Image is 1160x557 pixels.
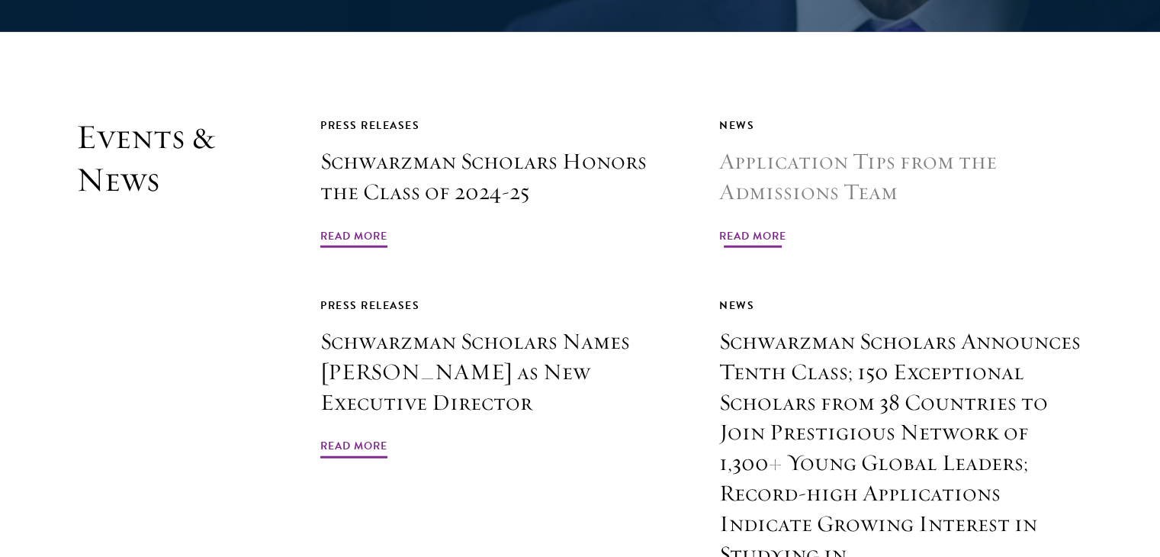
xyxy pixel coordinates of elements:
h3: Schwarzman Scholars Honors the Class of 2024-25 [320,146,685,208]
span: Read More [320,227,387,250]
div: Press Releases [320,296,685,315]
a: Press Releases Schwarzman Scholars Names [PERSON_NAME] as New Executive Director Read More [320,296,685,461]
span: Read More [320,436,387,460]
div: News [719,116,1084,135]
div: News [719,296,1084,315]
span: Read More [719,227,786,250]
a: News Application Tips from the Admissions Team Read More [719,116,1084,250]
h3: Application Tips from the Admissions Team [719,146,1084,208]
a: Press Releases Schwarzman Scholars Honors the Class of 2024-25 Read More [320,116,685,250]
h3: Schwarzman Scholars Names [PERSON_NAME] as New Executive Director [320,327,685,418]
div: Press Releases [320,116,685,135]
